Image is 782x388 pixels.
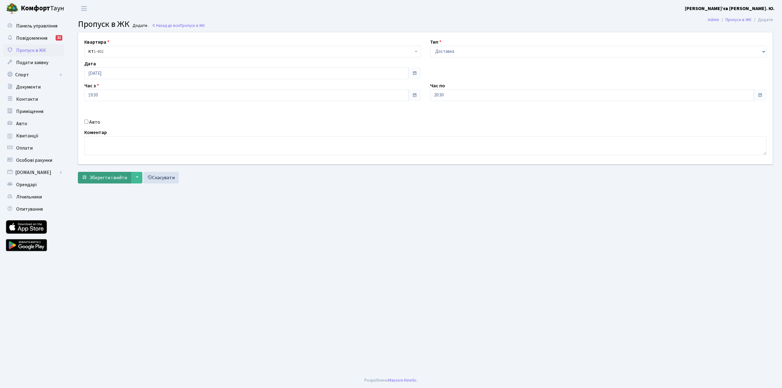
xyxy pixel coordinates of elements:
[143,172,179,183] a: Скасувати
[56,35,62,41] div: 21
[3,20,64,32] a: Панель управління
[3,81,64,93] a: Документи
[388,377,417,383] a: Massive Kinetic
[131,23,149,28] small: Додати .
[21,3,64,14] span: Таун
[16,145,33,151] span: Оплати
[84,60,96,67] label: Дата
[430,82,445,89] label: Час по
[699,13,782,26] nav: breadcrumb
[84,46,421,57] span: <b>КТ</b>&nbsp;&nbsp;&nbsp;&nbsp;1-402
[90,174,127,181] span: Зберегти і вийти
[16,120,27,127] span: Авто
[152,23,205,28] a: Назад до всіхПропуск в ЖК
[16,108,43,115] span: Приміщення
[3,203,64,215] a: Опитування
[84,129,107,136] label: Коментар
[3,130,64,142] a: Квитанції
[3,93,64,105] a: Контакти
[685,5,775,12] a: [PERSON_NAME]’єв [PERSON_NAME]. Ю.
[6,2,18,15] img: logo.png
[16,157,52,164] span: Особові рахунки
[21,3,50,13] b: Комфорт
[3,44,64,56] a: Пропуск в ЖК
[16,181,37,188] span: Орендарі
[16,206,43,212] span: Опитування
[78,172,131,183] button: Зберегти і вийти
[88,49,413,55] span: <b>КТ</b>&nbsp;&nbsp;&nbsp;&nbsp;1-402
[430,38,441,46] label: Тип
[3,154,64,166] a: Особові рахунки
[3,191,64,203] a: Лічильники
[3,32,64,44] a: Повідомлення21
[708,16,719,23] a: Admin
[16,96,38,103] span: Контакти
[751,16,773,23] li: Додати
[3,56,64,69] a: Подати заявку
[3,118,64,130] a: Авто
[16,84,41,90] span: Документи
[3,105,64,118] a: Приміщення
[76,3,92,13] button: Переключити навігацію
[16,132,38,139] span: Квитанції
[16,23,57,29] span: Панель управління
[3,69,64,81] a: Спорт
[84,38,109,46] label: Квартира
[88,49,94,55] b: КТ
[16,35,47,42] span: Повідомлення
[89,118,100,126] label: Авто
[16,47,46,54] span: Пропуск в ЖК
[180,23,205,28] span: Пропуск в ЖК
[364,377,418,384] div: Розроблено .
[84,82,99,89] label: Час з
[3,179,64,191] a: Орендарі
[16,194,42,200] span: Лічильники
[16,59,48,66] span: Подати заявку
[725,16,751,23] a: Пропуск в ЖК
[3,166,64,179] a: [DOMAIN_NAME]
[78,18,130,30] span: Пропуск в ЖК
[3,142,64,154] a: Оплати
